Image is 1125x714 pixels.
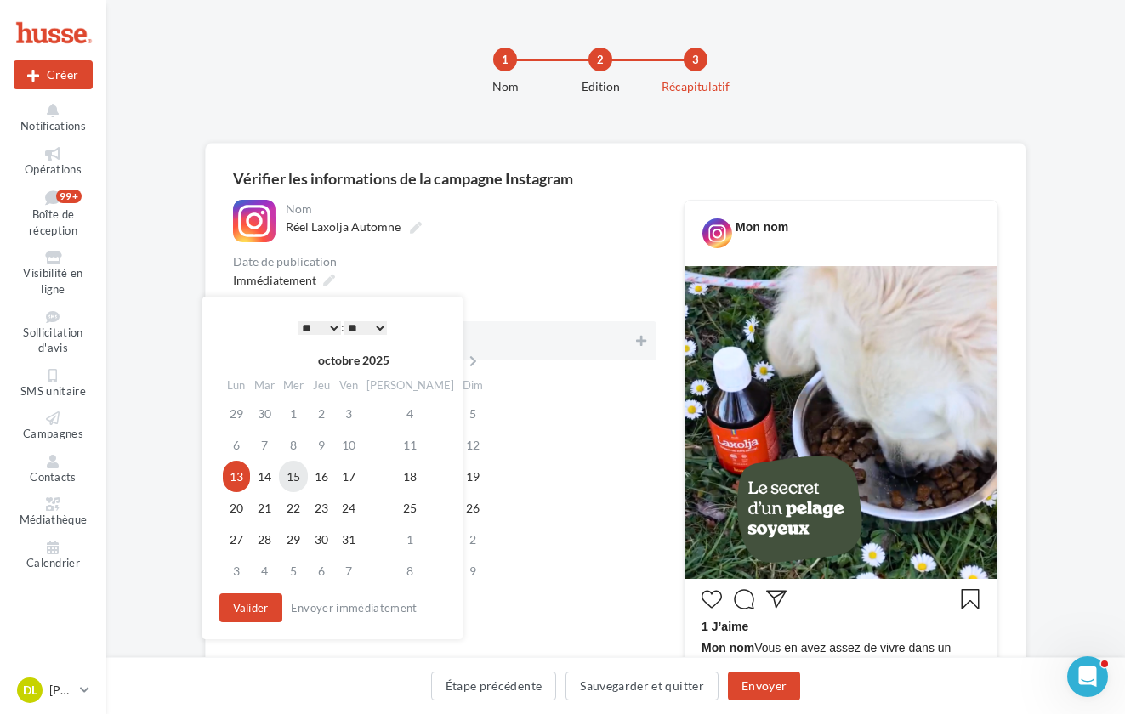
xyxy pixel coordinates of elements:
div: Mon nom [736,218,788,235]
div: 3 [684,48,707,71]
td: 7 [250,429,279,461]
svg: Commenter [734,589,754,609]
td: 25 [362,492,458,524]
th: Mer [279,373,308,398]
span: Médiathèque [20,513,88,527]
td: 20 [223,492,250,524]
div: 1 [493,48,517,71]
td: 8 [362,555,458,586]
td: 29 [223,398,250,429]
div: Nom [451,78,560,95]
td: 19 [458,461,488,492]
td: 8 [279,429,308,461]
td: 1 [362,524,458,555]
span: Immédiatement [233,273,316,287]
p: [PERSON_NAME] [49,682,73,699]
th: Mar [250,373,279,398]
td: 9 [458,555,488,586]
span: Mon nom [702,641,754,654]
td: 3 [223,555,250,586]
a: Calendrier [14,537,93,574]
td: 4 [362,398,458,429]
a: DL [PERSON_NAME] [14,674,93,706]
button: Étape précédente [431,671,557,700]
td: 2 [308,398,335,429]
th: Jeu [308,373,335,398]
td: 2 [458,524,488,555]
div: Date de publication [233,256,656,268]
td: 22 [279,492,308,524]
div: : [257,314,429,340]
td: 15 [279,461,308,492]
th: Dim [458,373,488,398]
th: octobre 2025 [250,348,458,373]
a: Campagnes [14,408,93,445]
td: 14 [250,461,279,492]
button: Valider [219,593,282,622]
span: Calendrier [26,556,80,569]
td: 13 [223,461,250,492]
td: 11 [362,429,458,461]
div: Edition [546,78,655,95]
td: 5 [279,555,308,586]
div: Nouvelle campagne [14,60,93,89]
a: Contacts [14,451,93,488]
a: SMS unitaire [14,365,93,402]
span: DL [23,682,37,699]
svg: Enregistrer [960,589,980,609]
div: 99+ [56,190,82,203]
button: Envoyer immédiatement [284,598,424,618]
a: Boîte de réception99+ [14,186,93,241]
div: Vérifier les informations de la campagne Instagram [233,171,998,186]
td: 12 [458,429,488,461]
div: Récapitulatif [641,78,750,95]
th: Lun [223,373,250,398]
div: Nom [286,203,653,215]
td: 4 [250,555,279,586]
a: Opérations [14,144,93,180]
td: 1 [279,398,308,429]
td: 7 [335,555,362,586]
a: Médiathèque [14,494,93,530]
td: 28 [250,524,279,555]
span: Notifications [20,119,86,133]
a: Sollicitation d'avis [14,307,93,359]
svg: Partager la publication [766,589,787,609]
span: Boîte de réception [29,208,77,238]
a: Visibilité en ligne [14,247,93,299]
td: 10 [335,429,362,461]
td: 29 [279,524,308,555]
button: Sauvegarder et quitter [565,671,719,700]
th: [PERSON_NAME] [362,373,458,398]
td: 3 [335,398,362,429]
td: 18 [362,461,458,492]
span: SMS unitaire [20,384,86,398]
span: Visibilité en ligne [23,267,82,297]
td: 24 [335,492,362,524]
button: Notifications [14,100,93,137]
span: Campagnes [23,427,83,440]
td: 21 [250,492,279,524]
iframe: Intercom live chat [1067,656,1108,697]
td: 6 [308,555,335,586]
div: 2 [588,48,612,71]
svg: J’aime [702,589,722,609]
td: 17 [335,461,362,492]
td: 31 [335,524,362,555]
button: Envoyer [728,671,800,700]
td: 9 [308,429,335,461]
td: 30 [308,524,335,555]
button: Créer [14,60,93,89]
span: Opérations [25,162,82,176]
td: 6 [223,429,250,461]
td: 5 [458,398,488,429]
span: Sollicitation d'avis [23,326,82,355]
td: 27 [223,524,250,555]
span: Réel Laxolja Automne [286,219,401,234]
td: 26 [458,492,488,524]
span: Contacts [30,470,77,484]
div: 1 J’aime [702,618,980,639]
td: 23 [308,492,335,524]
td: 16 [308,461,335,492]
th: Ven [335,373,362,398]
